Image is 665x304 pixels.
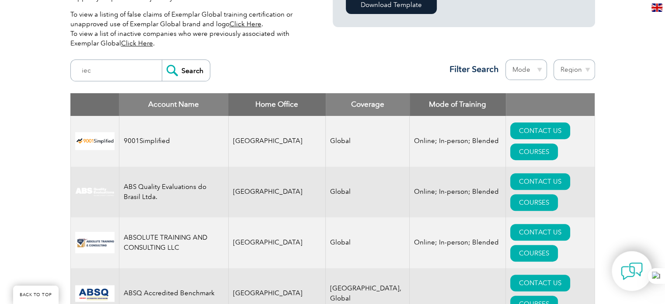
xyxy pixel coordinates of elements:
[510,275,570,291] a: CONTACT US
[410,116,506,167] td: Online; In-person; Blended
[326,167,410,217] td: Global
[230,20,261,28] a: Click Here
[510,143,558,160] a: COURSES
[621,260,643,282] img: contact-chat.png
[410,167,506,217] td: Online; In-person; Blended
[13,286,59,304] a: BACK TO TOP
[119,217,228,268] td: ABSOLUTE TRAINING AND CONSULTING LLC
[162,60,210,81] input: Search
[510,173,570,190] a: CONTACT US
[510,122,570,139] a: CONTACT US
[410,93,506,116] th: Mode of Training: activate to sort column ascending
[121,39,153,47] a: Click Here
[506,93,595,116] th: : activate to sort column ascending
[228,167,326,217] td: [GEOGRAPHIC_DATA]
[651,3,662,12] img: en
[75,232,115,253] img: 16e092f6-eadd-ed11-a7c6-00224814fd52-logo.png
[444,64,499,75] h3: Filter Search
[510,224,570,241] a: CONTACT US
[410,217,506,268] td: Online; In-person; Blended
[228,93,326,116] th: Home Office: activate to sort column ascending
[75,285,115,302] img: cc24547b-a6e0-e911-a812-000d3a795b83-logo.png
[70,10,306,48] p: To view a listing of false claims of Exemplar Global training certification or unapproved use of ...
[228,217,326,268] td: [GEOGRAPHIC_DATA]
[119,93,228,116] th: Account Name: activate to sort column descending
[75,132,115,150] img: 37c9c059-616f-eb11-a812-002248153038-logo.png
[119,167,228,217] td: ABS Quality Evaluations do Brasil Ltda.
[510,194,558,211] a: COURSES
[75,187,115,197] img: c92924ac-d9bc-ea11-a814-000d3a79823d-logo.jpg
[326,93,410,116] th: Coverage: activate to sort column ascending
[326,116,410,167] td: Global
[119,116,228,167] td: 9001Simplified
[326,217,410,268] td: Global
[228,116,326,167] td: [GEOGRAPHIC_DATA]
[510,245,558,262] a: COURSES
